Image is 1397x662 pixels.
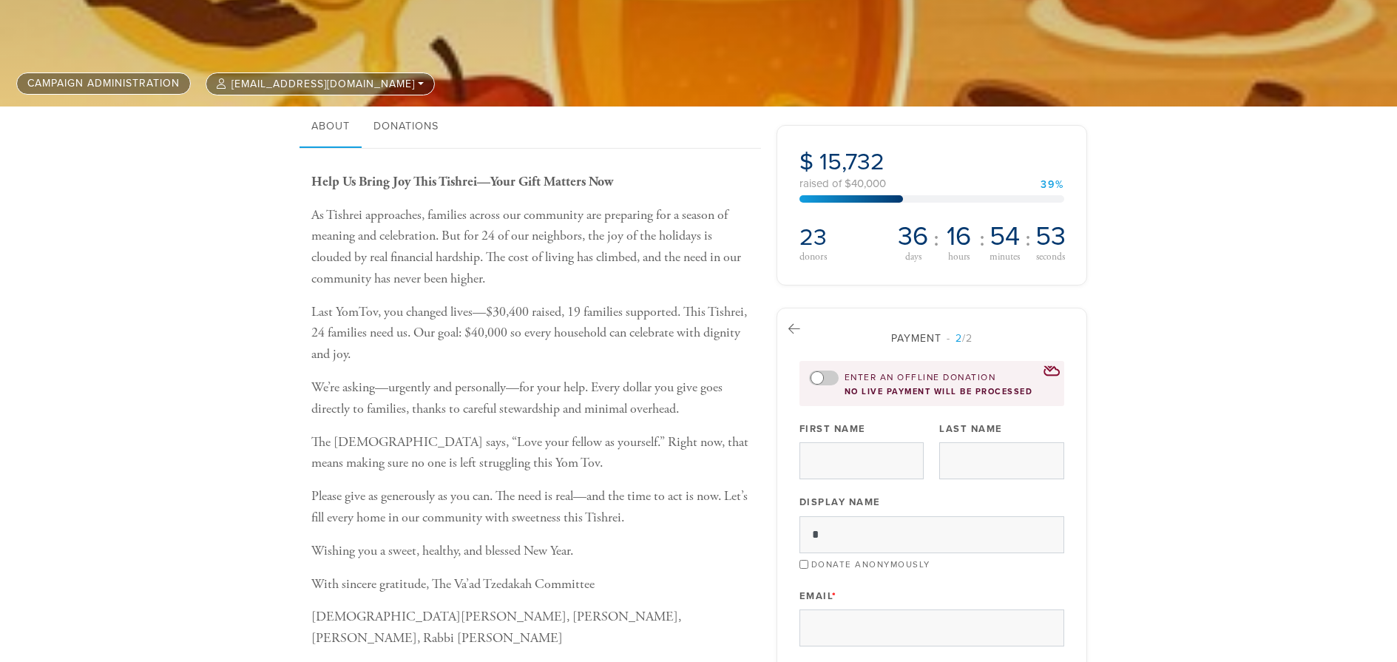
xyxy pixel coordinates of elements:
[206,72,435,95] button: [EMAIL_ADDRESS][DOMAIN_NAME]
[799,223,890,251] h2: 23
[955,332,962,345] span: 2
[311,486,754,529] p: Please give as generously as you can. The need is real—and the time to act is now. Let’s fill eve...
[311,205,754,290] p: As Tishrei approaches, families across our community are preparing for a season of meaning and ce...
[311,541,754,562] p: Wishing you a sweet, healthy, and blessed New Year.
[362,107,450,148] a: Donations
[799,331,1064,346] div: Payment
[819,148,884,176] span: 15,732
[1041,180,1064,190] div: 39%
[300,107,362,148] a: About
[799,496,881,509] label: Display Name
[311,377,754,420] p: We’re asking—urgently and personally—for your help. Every dollar you give goes directly to famili...
[990,252,1020,263] span: minutes
[799,422,866,436] label: First Name
[799,590,837,603] label: Email
[990,223,1020,250] span: 54
[898,223,928,250] span: 36
[809,387,1055,396] div: no live payment will be processed
[1036,252,1065,263] span: seconds
[1025,227,1031,251] span: :
[979,227,985,251] span: :
[947,332,973,345] span: /2
[311,173,613,190] b: Help Us Bring Joy This Tishrei—Your Gift Matters Now
[947,223,971,250] span: 16
[799,148,813,176] span: $
[311,574,754,595] p: With sincere gratitude, The Va’ad Tzedakah Committee
[905,252,921,263] span: days
[811,559,930,570] label: Donate Anonymously
[16,72,191,95] a: Campaign Administration
[1035,223,1066,250] span: 53
[933,227,939,251] span: :
[311,302,754,365] p: Last YomTov, you changed lives—$30,400 raised, 19 families supported. This Tishrei, 24 families n...
[799,178,1064,189] div: raised of $40,000
[799,251,890,262] div: donors
[311,607,754,649] p: [DEMOGRAPHIC_DATA][PERSON_NAME], [PERSON_NAME], [PERSON_NAME], Rabbi [PERSON_NAME]
[832,590,837,602] span: This field is required.
[939,422,1003,436] label: Last Name
[845,371,996,384] label: Enter an offline donation
[311,432,754,475] p: The [DEMOGRAPHIC_DATA] says, “Love your fellow as yourself.” Right now, that means making sure no...
[948,252,970,263] span: hours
